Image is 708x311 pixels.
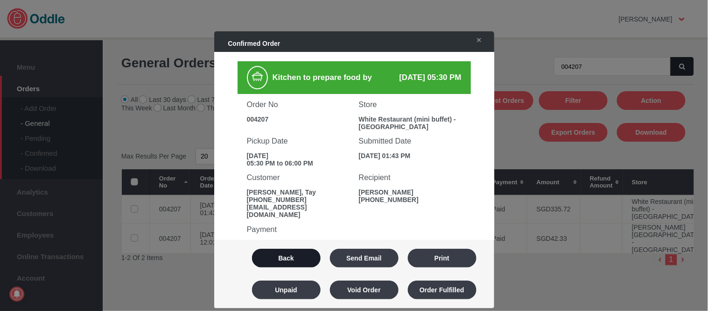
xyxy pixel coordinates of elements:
[359,196,462,203] div: [PHONE_NUMBER]
[359,152,462,159] div: [DATE] 01:43 PM
[247,203,350,218] div: [EMAIL_ADDRESS][DOMAIN_NAME]
[467,32,487,49] a: ✕
[252,281,321,299] button: Unpaid
[268,66,389,89] div: Kitchen to prepare food by
[359,100,462,109] h3: Store
[359,137,462,145] h3: Submitted Date
[252,249,321,268] button: Back
[359,116,462,130] div: White Restaurant (mini buffet) - [GEOGRAPHIC_DATA]
[247,159,350,167] div: 05:30 PM to 06:00 PM
[330,281,399,299] button: Void Order
[250,69,265,84] img: cooking.png
[219,35,463,52] div: Confirmed Order
[247,173,350,182] h3: Customer
[408,281,477,299] button: Order Fulfilled
[247,188,350,196] div: [PERSON_NAME], Tay
[359,173,462,182] h3: Recipient
[389,73,462,82] div: [DATE] 05:30 PM
[330,249,399,268] button: Send Email
[247,152,350,159] div: [DATE]
[247,100,350,109] h3: Order No
[408,249,477,268] button: Print
[247,137,350,145] h3: Pickup Date
[247,225,462,234] h3: Payment
[247,196,350,203] div: [PHONE_NUMBER]
[359,188,462,196] div: [PERSON_NAME]
[247,116,350,123] div: 004207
